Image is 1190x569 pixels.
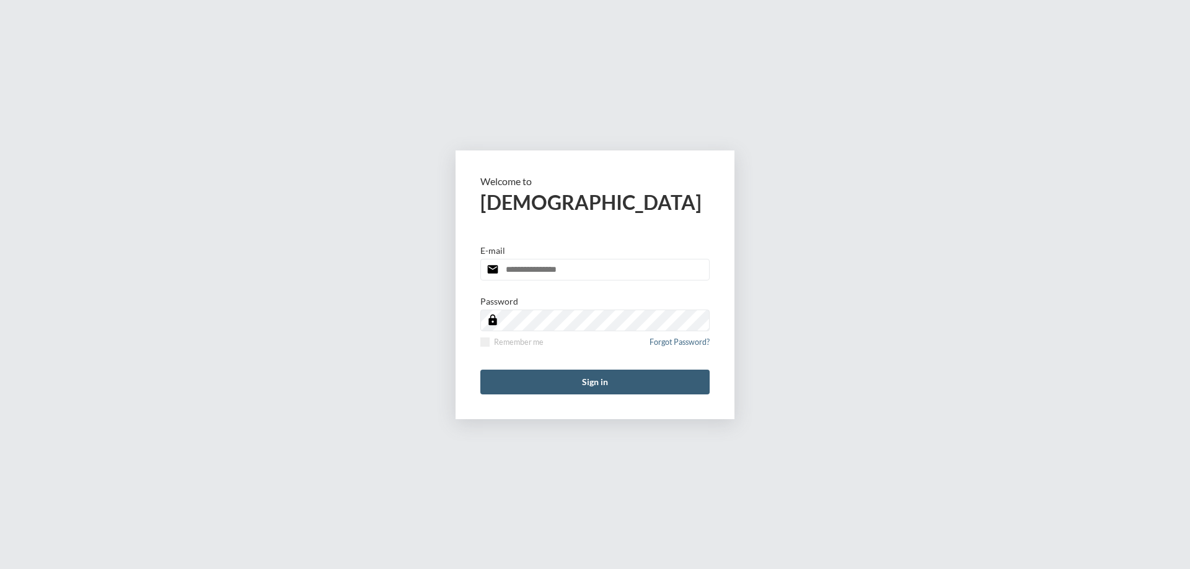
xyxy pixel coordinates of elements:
[480,190,710,214] h2: [DEMOGRAPHIC_DATA]
[480,337,544,347] label: Remember me
[480,175,710,187] p: Welcome to
[480,296,518,306] p: Password
[480,370,710,394] button: Sign in
[650,337,710,354] a: Forgot Password?
[480,245,505,256] p: E-mail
